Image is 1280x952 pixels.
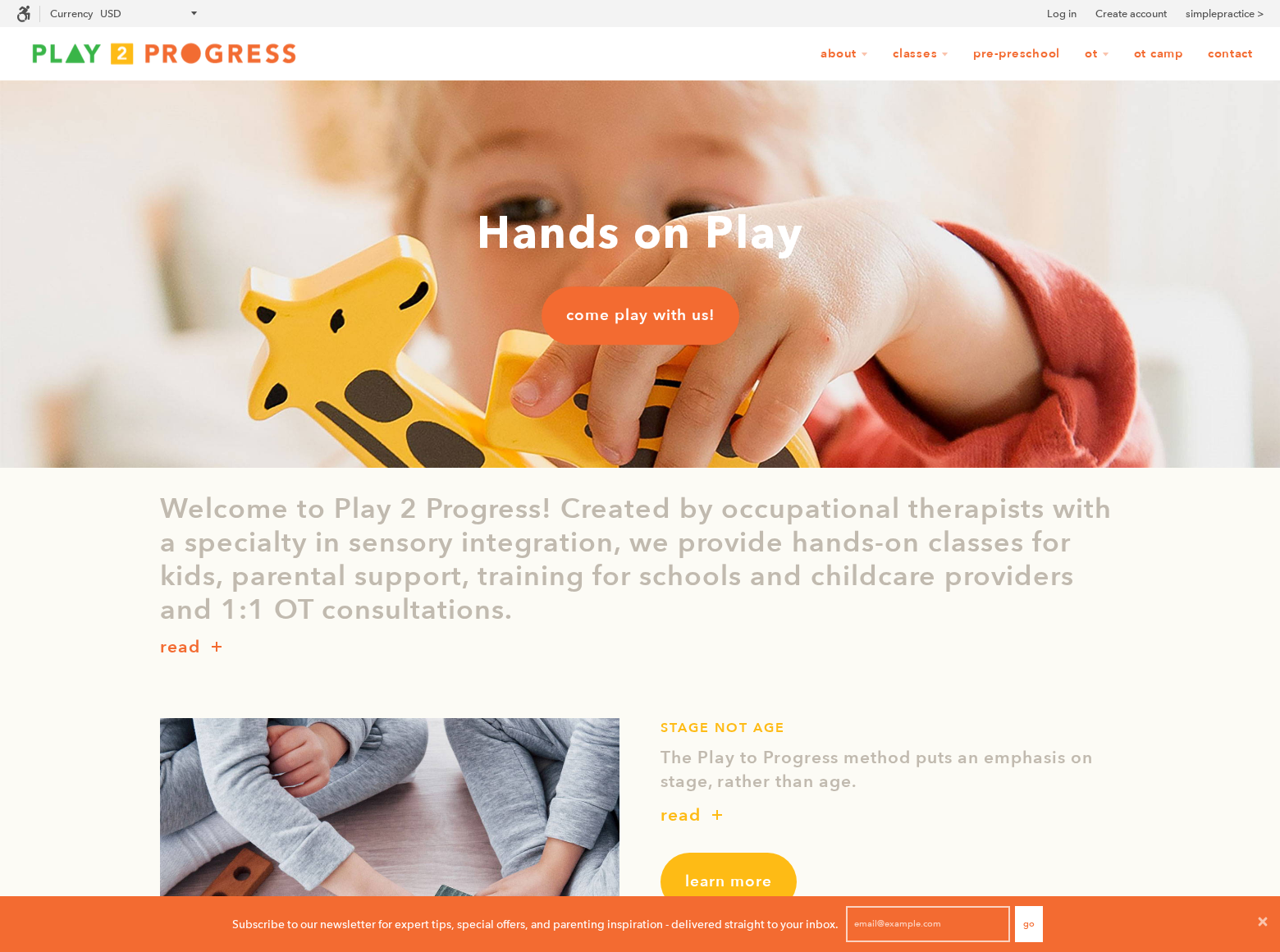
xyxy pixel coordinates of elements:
[685,871,772,892] span: learn more
[846,906,1010,942] input: email@example.com
[1095,6,1167,22] a: Create account
[661,853,797,910] a: learn more
[882,39,959,70] a: Classes
[661,718,1120,738] h1: STAGE NOT AGE
[1047,6,1077,22] a: Log in
[1123,39,1194,70] a: OT Camp
[16,37,312,70] img: Play2Progress logo
[962,39,1071,70] a: Pre-Preschool
[542,287,739,345] a: come play with us!
[160,492,1120,626] p: Welcome to Play 2 Progress! Created by occupational therapists with a specialty in sensory integr...
[1186,6,1264,22] a: simplepractice >
[1015,906,1043,942] button: Go
[661,746,1120,794] p: The Play to Progress method puts an emphasis on stage, rather than age.
[50,7,93,20] label: Currency
[1074,39,1120,70] a: OT
[232,915,839,933] p: Subscribe to our newsletter for expert tips, special offers, and parenting inspiration - delivere...
[661,803,701,829] p: read
[810,39,879,70] a: About
[1197,39,1264,70] a: Contact
[566,305,715,327] span: come play with us!
[160,634,200,661] p: read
